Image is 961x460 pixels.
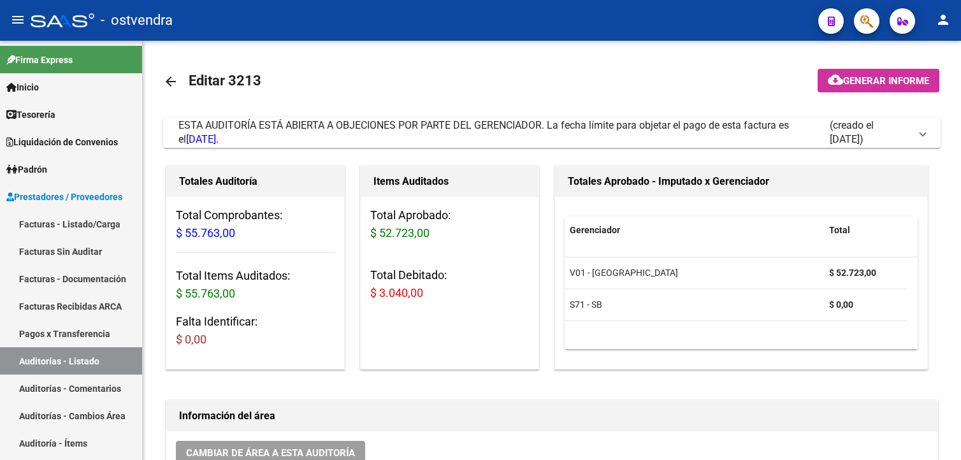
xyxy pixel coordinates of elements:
[829,299,853,310] strong: $ 0,00
[824,217,907,244] datatable-header-cell: Total
[829,268,876,278] strong: $ 52.723,00
[370,266,529,302] h3: Total Debitado:
[370,286,423,299] span: $ 3.040,00
[568,171,914,192] h1: Totales Aprobado - Imputado x Gerenciador
[176,226,235,240] span: $ 55.763,00
[565,217,824,244] datatable-header-cell: Gerenciador
[176,313,335,349] h3: Falta Identificar:
[189,73,261,89] span: Editar 3213
[818,69,939,92] button: Generar informe
[570,268,678,278] span: V01 - [GEOGRAPHIC_DATA]
[373,171,526,192] h1: Items Auditados
[830,119,910,147] span: (creado el [DATE])
[179,406,925,426] h1: Información del área
[6,162,47,176] span: Padrón
[6,108,55,122] span: Tesorería
[10,12,25,27] mat-icon: menu
[186,133,219,145] span: [DATE].
[829,225,850,235] span: Total
[6,135,118,149] span: Liquidación de Convenios
[176,267,335,303] h3: Total Items Auditados:
[570,225,620,235] span: Gerenciador
[176,206,335,242] h3: Total Comprobantes:
[186,447,355,459] span: Cambiar de área a esta auditoría
[936,12,951,27] mat-icon: person
[163,74,178,89] mat-icon: arrow_back
[6,190,122,204] span: Prestadores / Proveedores
[6,53,73,67] span: Firma Express
[6,80,39,94] span: Inicio
[179,171,331,192] h1: Totales Auditoría
[370,226,430,240] span: $ 52.723,00
[370,206,529,242] h3: Total Aprobado:
[828,72,843,87] mat-icon: cloud_download
[918,417,948,447] iframe: Intercom live chat
[570,299,602,310] span: S71 - SB
[101,6,173,34] span: - ostvendra
[163,117,941,148] mat-expansion-panel-header: ESTA AUDITORÍA ESTÁ ABIERTA A OBJECIONES POR PARTE DEL GERENCIADOR. La fecha límite para objetar ...
[843,75,929,87] span: Generar informe
[176,333,206,346] span: $ 0,00
[178,119,789,145] span: ESTA AUDITORÍA ESTÁ ABIERTA A OBJECIONES POR PARTE DEL GERENCIADOR. La fecha límite para objetar ...
[176,287,235,300] span: $ 55.763,00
